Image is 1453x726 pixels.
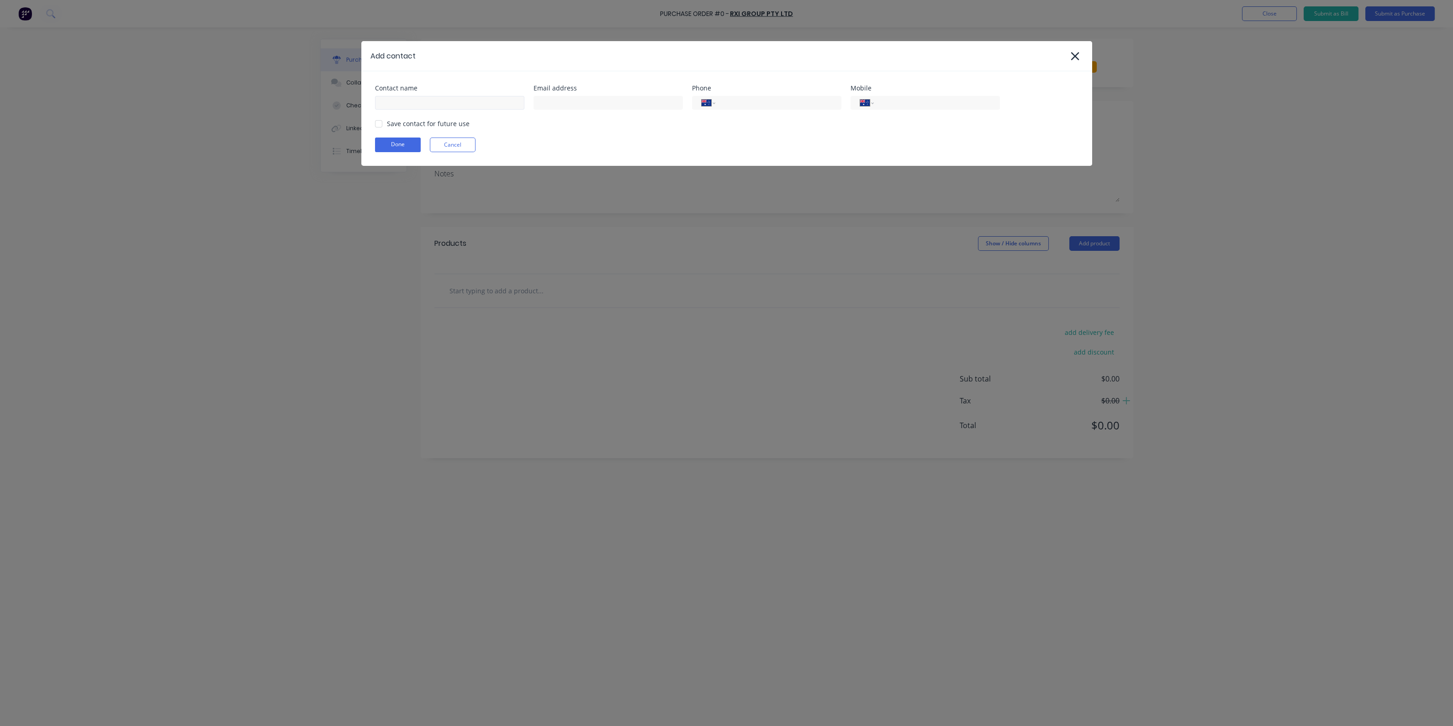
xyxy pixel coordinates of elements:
[851,85,1000,91] div: Mobile
[375,85,524,91] div: Contact name
[387,119,470,128] div: Save contact for future use
[534,85,683,91] div: Email address
[370,51,416,62] div: Add contact
[375,138,421,152] button: Done
[430,138,476,152] button: Cancel
[692,85,841,91] div: Phone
